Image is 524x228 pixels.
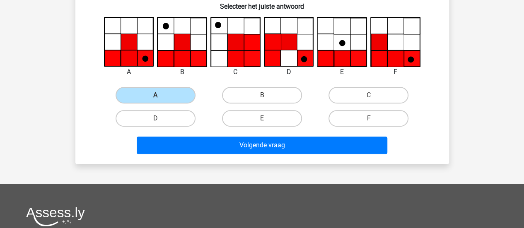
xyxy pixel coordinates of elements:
[364,67,427,77] div: F
[116,87,196,103] label: A
[222,110,302,127] label: E
[258,67,320,77] div: D
[26,207,85,226] img: Assessly logo
[311,67,373,77] div: E
[204,67,267,77] div: C
[151,67,213,77] div: B
[137,137,387,154] button: Volgende vraag
[116,110,196,127] label: D
[222,87,302,103] label: B
[328,110,408,127] label: F
[328,87,408,103] label: C
[98,67,160,77] div: A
